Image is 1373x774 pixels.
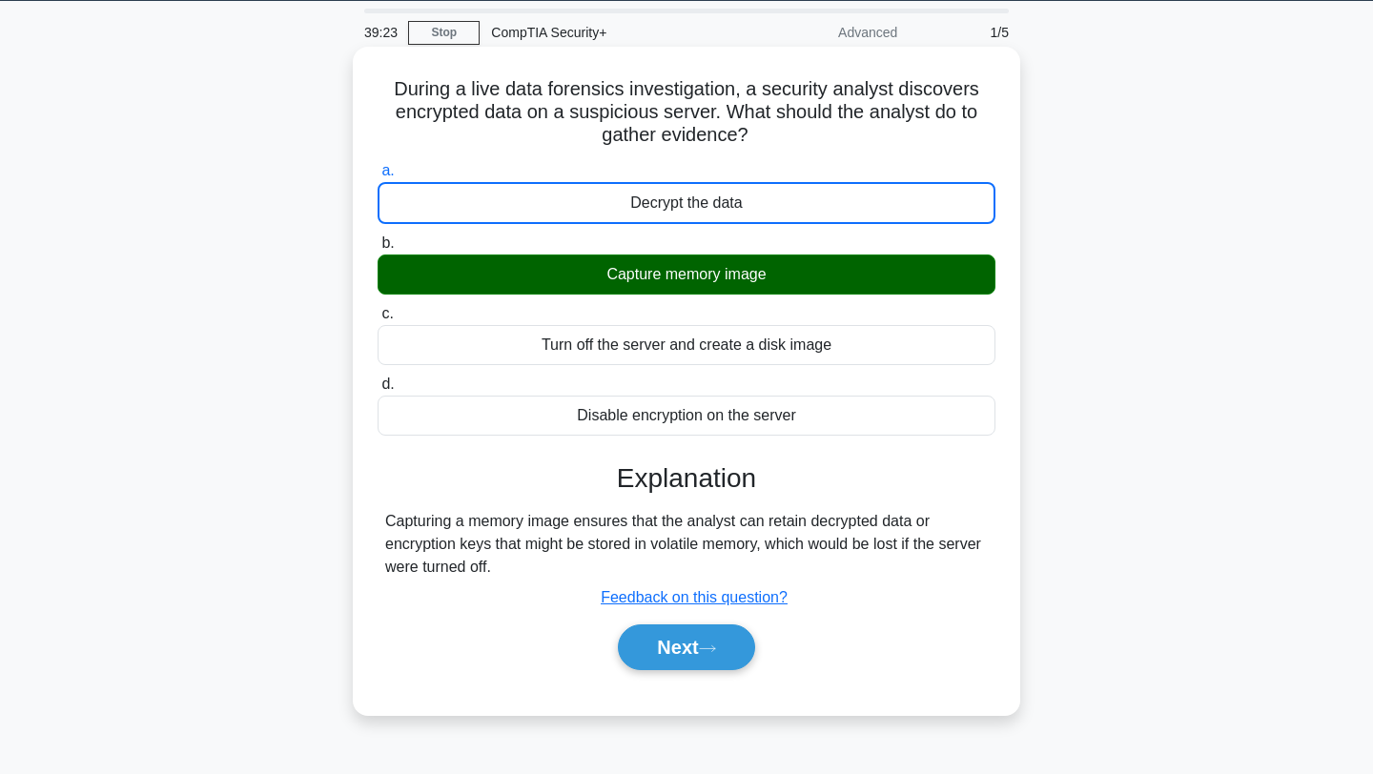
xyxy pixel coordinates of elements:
[408,21,480,45] a: Stop
[618,624,754,670] button: Next
[381,305,393,321] span: c.
[353,13,408,51] div: 39:23
[381,376,394,392] span: d.
[381,234,394,251] span: b.
[378,255,995,295] div: Capture memory image
[378,182,995,224] div: Decrypt the data
[385,510,988,579] div: Capturing a memory image ensures that the analyst can retain decrypted data or encryption keys th...
[381,162,394,178] span: a.
[378,396,995,436] div: Disable encryption on the server
[909,13,1020,51] div: 1/5
[378,325,995,365] div: Turn off the server and create a disk image
[742,13,909,51] div: Advanced
[480,13,742,51] div: CompTIA Security+
[376,77,997,148] h5: During a live data forensics investigation, a security analyst discovers encrypted data on a susp...
[389,462,984,495] h3: Explanation
[601,589,788,605] a: Feedback on this question?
